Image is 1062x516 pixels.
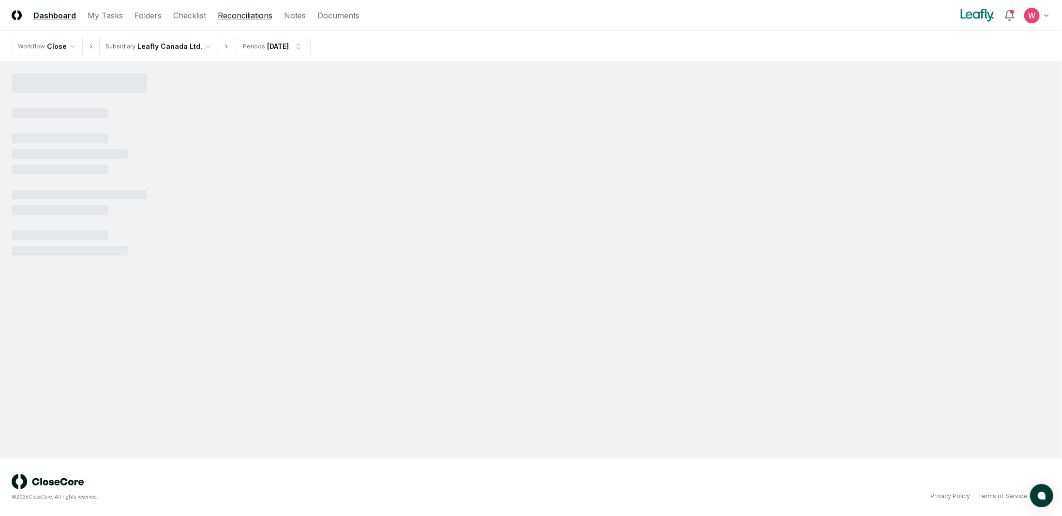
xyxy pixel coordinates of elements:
a: Reconciliations [218,10,272,21]
nav: breadcrumb [12,37,311,56]
div: Subsidiary [105,42,135,51]
a: Checklist [173,10,206,21]
a: My Tasks [88,10,123,21]
div: © 2025 CloseCore. All rights reserved. [12,493,531,501]
img: logo [12,474,84,489]
img: Leafly logo [958,8,996,23]
img: Logo [12,10,22,20]
button: atlas-launcher [1030,484,1053,507]
a: Documents [317,10,359,21]
a: Folders [135,10,162,21]
a: Terms of Service [978,492,1027,501]
div: Periods [243,42,265,51]
a: Dashboard [33,10,76,21]
button: Periods[DATE] [235,37,311,56]
a: Notes [284,10,306,21]
img: ACg8ocIceHSWyQfagGvDoxhDyw_3B2kX-HJcUhl_gb0t8GGG-Ydwuw=s96-c [1024,8,1040,23]
div: [DATE] [267,41,289,51]
a: Privacy Policy [930,492,970,501]
div: Workflow [18,42,45,51]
